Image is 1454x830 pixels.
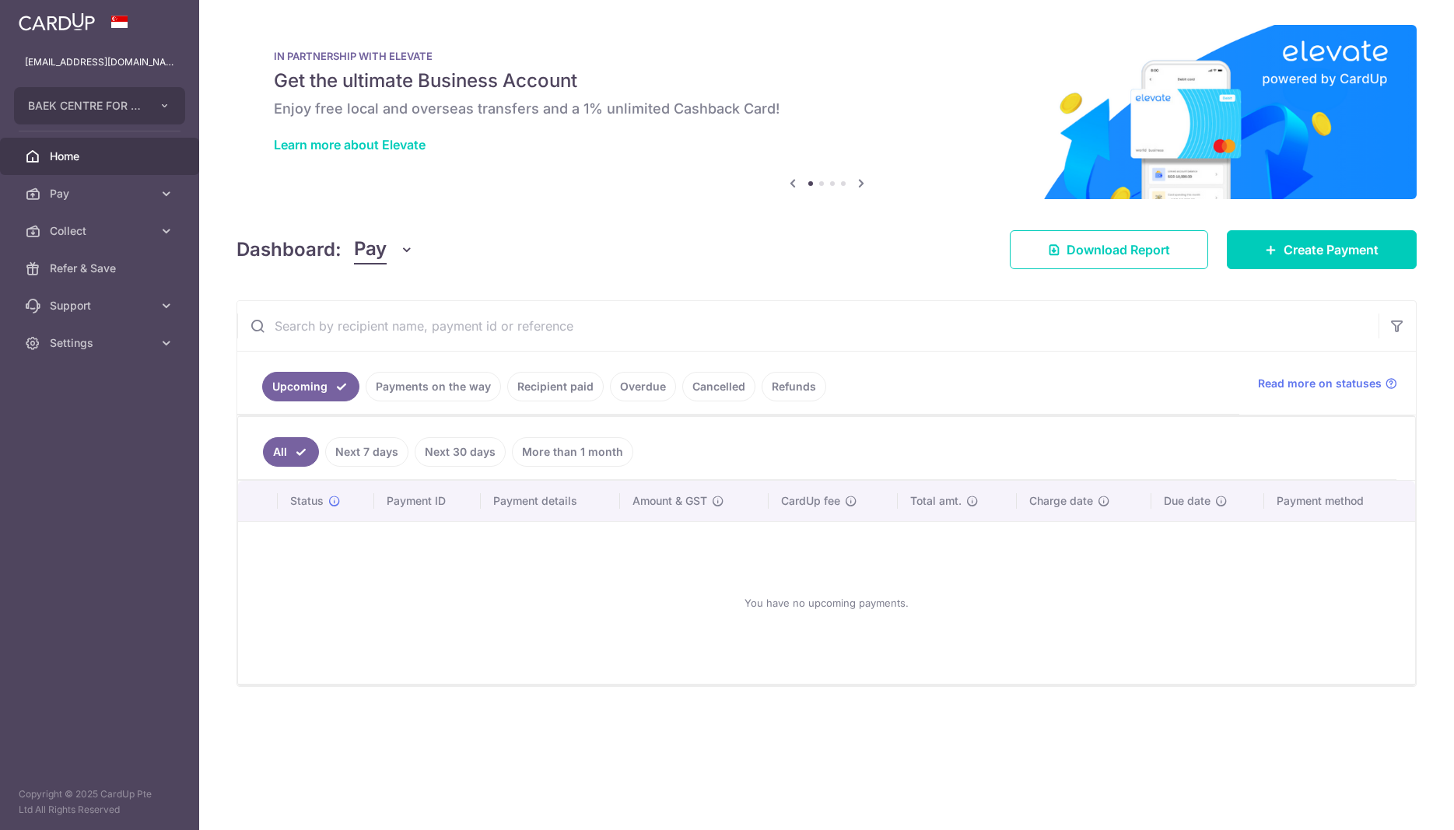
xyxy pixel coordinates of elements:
[14,87,185,124] button: BAEK CENTRE FOR AESTHETIC AND IMPLANT DENTISTRY PTE. LTD.
[290,493,324,509] span: Status
[325,437,408,467] a: Next 7 days
[354,235,387,264] span: Pay
[263,437,319,467] a: All
[50,149,152,164] span: Home
[50,335,152,351] span: Settings
[19,12,95,31] img: CardUp
[1284,240,1379,259] span: Create Payment
[1029,493,1093,509] span: Charge date
[1164,493,1210,509] span: Due date
[1258,376,1382,391] span: Read more on statuses
[50,186,152,201] span: Pay
[274,68,1379,93] h5: Get the ultimate Business Account
[237,301,1379,351] input: Search by recipient name, payment id or reference
[374,481,482,521] th: Payment ID
[274,50,1379,62] p: IN PARTNERSHIP WITH ELEVATE
[415,437,506,467] a: Next 30 days
[236,236,342,264] h4: Dashboard:
[1264,481,1415,521] th: Payment method
[274,100,1379,118] h6: Enjoy free local and overseas transfers and a 1% unlimited Cashback Card!
[610,372,676,401] a: Overdue
[50,261,152,276] span: Refer & Save
[507,372,604,401] a: Recipient paid
[28,98,143,114] span: BAEK CENTRE FOR AESTHETIC AND IMPLANT DENTISTRY PTE. LTD.
[50,223,152,239] span: Collect
[1258,376,1397,391] a: Read more on statuses
[257,534,1396,671] div: You have no upcoming payments.
[781,493,840,509] span: CardUp fee
[262,372,359,401] a: Upcoming
[762,372,826,401] a: Refunds
[481,481,619,521] th: Payment details
[366,372,501,401] a: Payments on the way
[1010,230,1208,269] a: Download Report
[50,298,152,313] span: Support
[682,372,755,401] a: Cancelled
[1067,240,1170,259] span: Download Report
[1227,230,1417,269] a: Create Payment
[354,235,414,264] button: Pay
[236,25,1417,199] img: Renovation banner
[25,54,174,70] p: [EMAIL_ADDRESS][DOMAIN_NAME]
[910,493,962,509] span: Total amt.
[512,437,633,467] a: More than 1 month
[274,137,426,152] a: Learn more about Elevate
[632,493,707,509] span: Amount & GST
